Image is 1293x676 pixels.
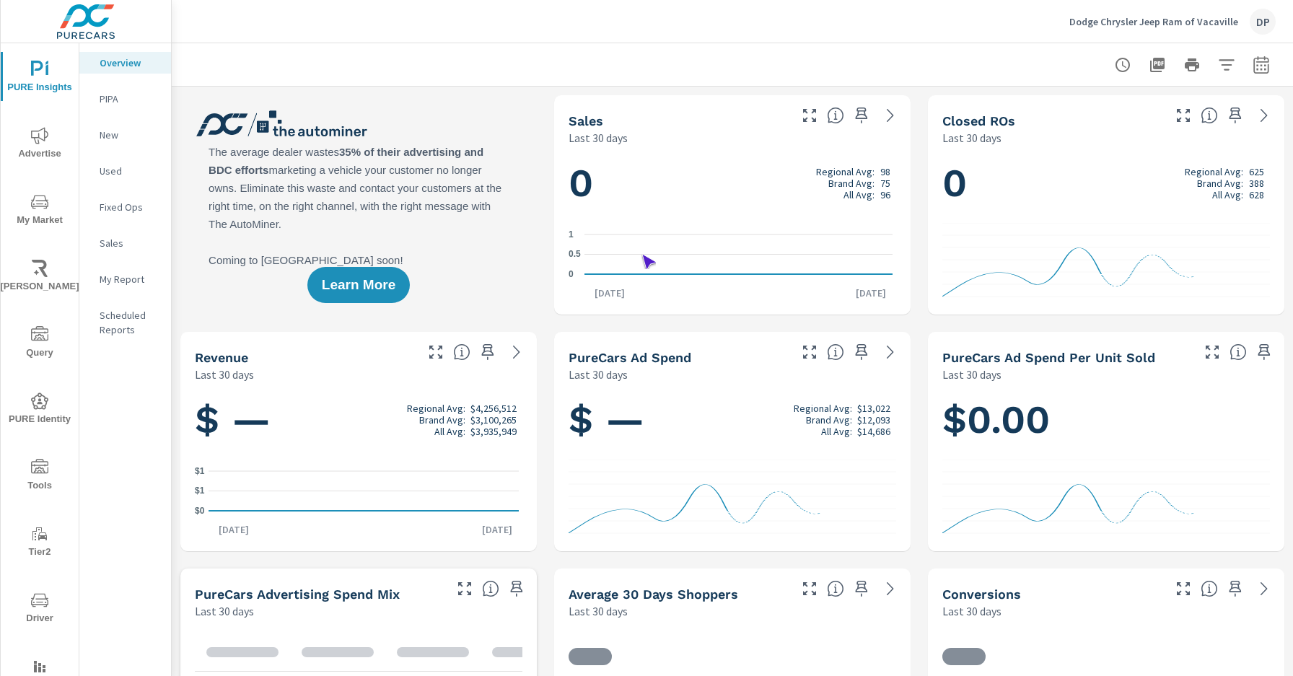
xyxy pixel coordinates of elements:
p: $3,100,265 [470,414,517,426]
p: [DATE] [209,522,259,537]
p: 96 [880,189,890,201]
button: Select Date Range [1247,51,1276,79]
p: Brand Avg: [828,177,875,189]
h1: 0 [942,159,1270,208]
p: $12,093 [857,414,890,426]
span: My Market [5,193,74,229]
p: Last 30 days [942,366,1001,383]
p: PIPA [100,92,159,106]
p: $4,256,512 [470,403,517,414]
p: My Report [100,272,159,286]
p: Regional Avg: [407,403,465,414]
a: See more details in report [1253,104,1276,127]
p: Last 30 days [569,129,628,146]
p: All Avg: [843,189,875,201]
p: Dodge Chrysler Jeep Ram of Vacaville [1069,15,1238,28]
span: Save this to your personalized report [505,577,528,600]
div: Used [79,160,171,182]
h5: Revenue [195,350,248,365]
p: Sales [100,236,159,250]
button: Make Fullscreen [798,104,821,127]
span: Average cost of advertising per each vehicle sold at the dealer over the selected date range. The... [1230,343,1247,361]
p: Regional Avg: [1185,166,1243,177]
p: Fixed Ops [100,200,159,214]
button: Learn More [307,267,410,303]
h5: PureCars Ad Spend [569,350,691,365]
h1: $0.00 [942,395,1270,444]
span: [PERSON_NAME] [5,260,74,295]
button: Make Fullscreen [798,577,821,600]
p: New [100,128,159,142]
p: Last 30 days [569,366,628,383]
div: DP [1250,9,1276,35]
p: Last 30 days [195,366,254,383]
p: [DATE] [472,522,522,537]
div: New [79,124,171,146]
p: Overview [100,56,159,70]
button: Make Fullscreen [1201,341,1224,364]
span: The number of dealer-specified goals completed by a visitor. [Source: This data is provided by th... [1201,580,1218,597]
p: 628 [1249,189,1264,201]
a: See more details in report [879,341,902,364]
p: Brand Avg: [419,414,465,426]
span: Query [5,326,74,361]
span: Save this to your personalized report [850,577,873,600]
span: PURE Identity [5,392,74,428]
p: 75 [880,177,890,189]
h1: $ — [195,395,522,444]
p: Regional Avg: [816,166,875,177]
span: Save this to your personalized report [850,104,873,127]
span: A rolling 30 day total of daily Shoppers on the dealership website, averaged over the selected da... [827,580,844,597]
p: All Avg: [434,426,465,437]
text: 1 [569,229,574,240]
span: Number of Repair Orders Closed by the selected dealership group over the selected time range. [So... [1201,107,1218,124]
span: Save this to your personalized report [1253,341,1276,364]
p: Last 30 days [942,129,1001,146]
span: Driver [5,592,74,627]
p: Used [100,164,159,178]
p: Last 30 days [195,602,254,620]
span: Tools [5,459,74,494]
p: [DATE] [584,286,635,300]
h1: 0 [569,159,896,208]
span: Total sales revenue over the selected date range. [Source: This data is sourced from the dealer’s... [453,343,470,361]
text: $1 [195,486,205,496]
span: This table looks at how you compare to the amount of budget you spend per channel as opposed to y... [482,580,499,597]
span: Save this to your personalized report [1224,104,1247,127]
a: See more details in report [1253,577,1276,600]
p: 625 [1249,166,1264,177]
button: Print Report [1178,51,1206,79]
h5: PureCars Ad Spend Per Unit Sold [942,350,1155,365]
p: Brand Avg: [1197,177,1243,189]
h5: Conversions [942,587,1021,602]
h5: Sales [569,113,603,128]
p: Last 30 days [569,602,628,620]
button: Make Fullscreen [453,577,476,600]
p: $14,686 [857,426,890,437]
p: Regional Avg: [794,403,852,414]
a: See more details in report [879,104,902,127]
button: Apply Filters [1212,51,1241,79]
p: Brand Avg: [806,414,852,426]
a: See more details in report [879,577,902,600]
button: Make Fullscreen [798,341,821,364]
button: Make Fullscreen [1172,577,1195,600]
button: Make Fullscreen [1172,104,1195,127]
text: $1 [195,466,205,476]
div: Scheduled Reports [79,304,171,341]
button: "Export Report to PDF" [1143,51,1172,79]
div: PIPA [79,88,171,110]
span: PURE Insights [5,61,74,96]
p: All Avg: [1212,189,1243,201]
h1: $ — [569,395,896,444]
h5: Average 30 Days Shoppers [569,587,738,602]
p: $3,935,949 [470,426,517,437]
span: Number of vehicles sold by the dealership over the selected date range. [Source: This data is sou... [827,107,844,124]
button: Make Fullscreen [424,341,447,364]
p: Last 30 days [942,602,1001,620]
text: $0 [195,506,205,516]
span: Save this to your personalized report [1224,577,1247,600]
span: Save this to your personalized report [850,341,873,364]
p: Scheduled Reports [100,308,159,337]
p: $13,022 [857,403,890,414]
